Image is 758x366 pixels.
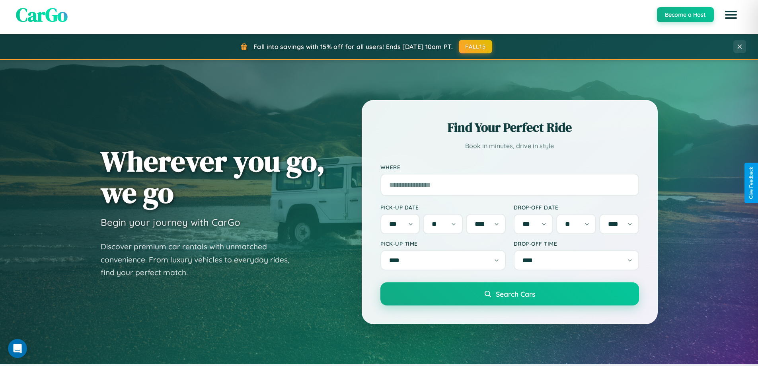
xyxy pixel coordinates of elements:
label: Drop-off Time [514,240,639,247]
p: Discover premium car rentals with unmatched convenience. From luxury vehicles to everyday rides, ... [101,240,300,279]
button: Become a Host [657,7,714,22]
h3: Begin your journey with CarGo [101,216,240,228]
span: CarGo [16,2,68,28]
label: Drop-off Date [514,204,639,211]
h1: Wherever you go, we go [101,145,325,208]
span: Fall into savings with 15% off for all users! Ends [DATE] 10am PT. [253,43,453,51]
label: Pick-up Time [380,240,506,247]
h2: Find Your Perfect Ride [380,119,639,136]
p: Book in minutes, drive in style [380,140,639,152]
label: Where [380,164,639,170]
iframe: Intercom live chat [8,339,27,358]
button: Open menu [720,4,742,26]
button: FALL15 [459,40,492,53]
span: Search Cars [496,290,535,298]
label: Pick-up Date [380,204,506,211]
div: Give Feedback [748,167,754,199]
button: Search Cars [380,282,639,305]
